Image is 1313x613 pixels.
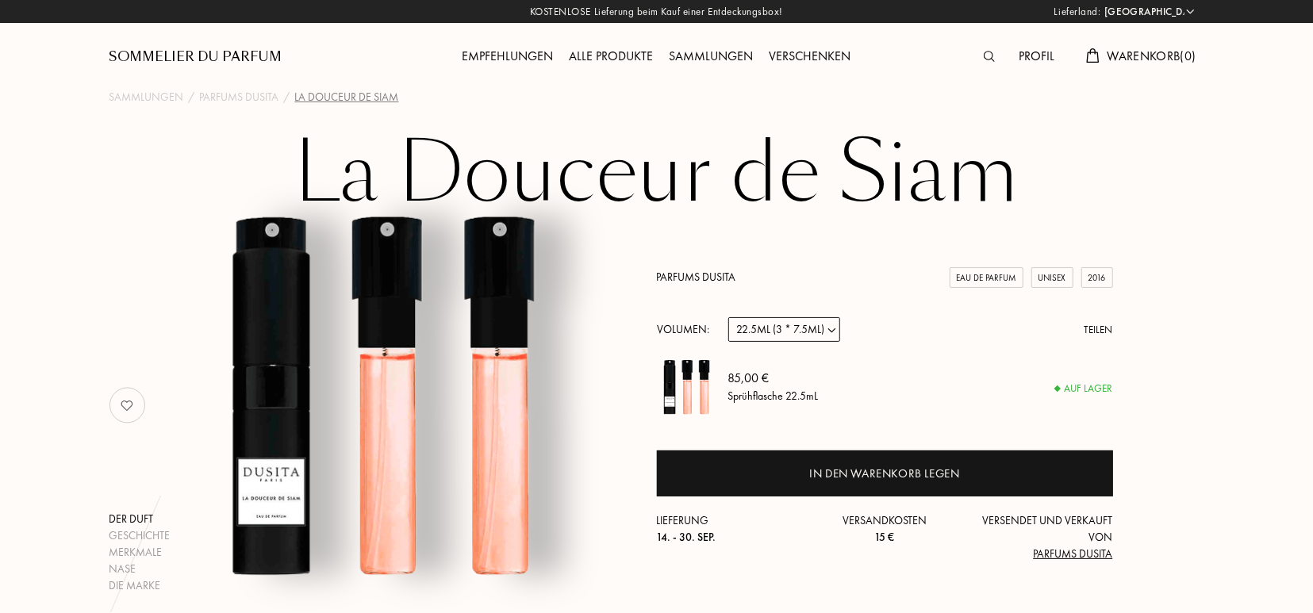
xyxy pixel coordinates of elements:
div: Profil [1011,47,1062,67]
div: Empfehlungen [455,47,562,67]
div: La Douceur de Siam [295,89,399,105]
img: La Douceur de Siam Parfums Dusita [657,358,716,417]
div: Sammlungen [662,47,762,67]
div: In den Warenkorb legen [809,465,959,483]
div: Verschenken [762,47,859,67]
a: Sammlungen [662,48,762,64]
div: Versendet und verkauft von [961,512,1113,562]
div: 85,00 € [728,370,819,389]
div: Merkmale [109,544,171,561]
img: cart.svg [1086,48,1099,63]
span: 15 € [874,530,894,544]
div: 2016 [1081,267,1113,289]
div: Versandkosten [808,512,961,546]
a: Parfums Dusita [200,89,279,105]
div: Teilen [1085,322,1113,338]
div: Volumen: [657,317,719,342]
div: Nase [109,561,171,577]
span: Warenkorb ( 0 ) [1108,48,1196,64]
h1: La Douceur de Siam [260,130,1054,217]
div: Geschichte [109,527,171,544]
div: Lieferung [657,512,809,546]
div: Der Duft [109,511,171,527]
div: Alle Produkte [562,47,662,67]
div: Auf Lager [1055,381,1113,397]
span: 14. - 30. Sep. [657,530,716,544]
div: / [189,89,195,105]
a: Parfums Dusita [657,270,736,284]
span: Lieferland: [1054,4,1101,20]
div: Eau de Parfum [950,267,1023,289]
img: La Douceur de Siam Parfums Dusita [186,201,579,594]
img: no_like_p.png [111,389,143,421]
a: Profil [1011,48,1062,64]
img: arrow_w.png [1184,6,1196,17]
a: Sammlungen [109,89,184,105]
span: Parfums Dusita [1033,546,1112,561]
a: Alle Produkte [562,48,662,64]
div: / [284,89,290,105]
a: Verschenken [762,48,859,64]
div: Sprühflasche 22.5mL [728,389,819,405]
img: search_icn.svg [984,51,995,62]
a: Sommelier du Parfum [109,48,282,67]
div: Die Marke [109,577,171,594]
div: Unisex [1031,267,1073,289]
a: Empfehlungen [455,48,562,64]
